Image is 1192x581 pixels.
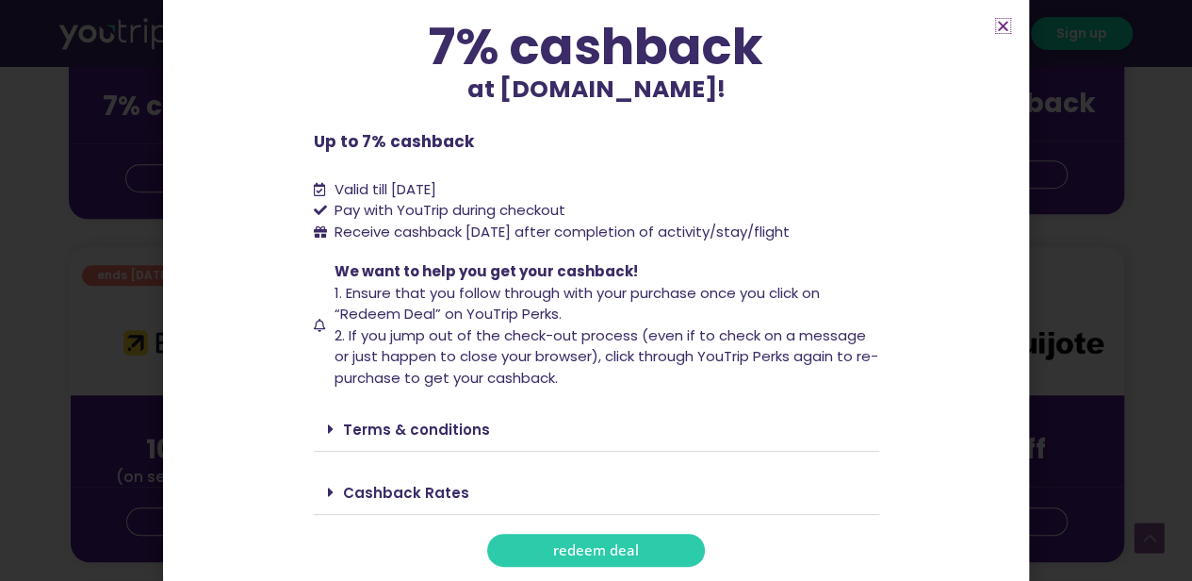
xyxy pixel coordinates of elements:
[330,200,565,222] span: Pay with YouTrip during checkout
[343,420,490,440] a: Terms & conditions
[314,22,879,72] div: 7% cashback
[314,407,879,452] div: Terms & conditions
[314,130,474,153] b: Up to 7% cashback
[335,283,820,324] span: 1. Ensure that you follow through with your purchase once you click on “Redeem Deal” on YouTrip P...
[996,19,1010,33] a: Close
[335,222,790,241] span: Receive cashback [DATE] after completion of activity/stay/flight
[335,261,638,281] span: We want to help you get your cashback!
[343,483,469,503] a: Cashback Rates
[335,325,878,388] span: 2. If you jump out of the check-out process (even if to check on a message or just happen to clos...
[553,543,639,557] span: redeem deal
[314,471,879,515] div: Cashback Rates
[314,72,879,108] p: at [DOMAIN_NAME]!
[487,534,705,567] a: redeem deal
[335,179,436,199] span: Valid till [DATE]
